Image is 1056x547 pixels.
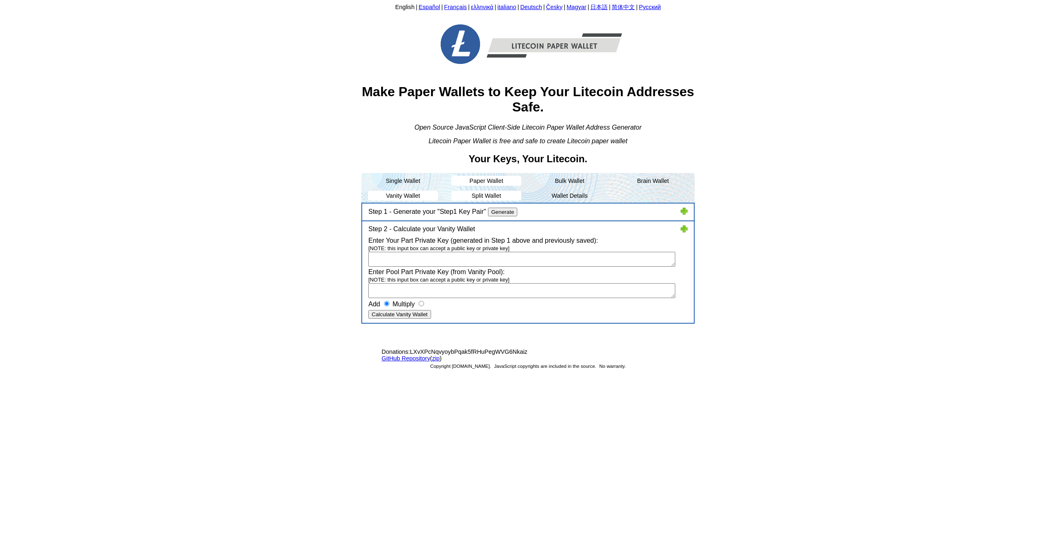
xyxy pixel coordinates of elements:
[417,14,639,74] img: Free-Litecoin-Paper-Wallet
[520,4,542,10] a: Deutsch
[361,124,695,131] div: Open Source JavaScript Client-Side Litecoin Paper Wallet Address Generator
[361,173,445,188] li: Single Wallet
[612,4,635,10] a: 简体中文
[373,348,567,355] span: LXvXPcNqvyoybPqak5fRHuPegWVG6Nkaiz
[368,225,475,232] span: Step 2 - Calculate your Vanity Wallet
[432,355,439,362] a: zip
[382,348,410,355] span: Donations:
[444,4,467,10] a: Français
[368,245,509,260] span: [NOTE: this input box can accept a public key or private key]
[429,360,492,373] span: Copyright [DOMAIN_NAME].
[493,360,597,373] span: JavaScript copyrights are included in the source.
[528,173,611,188] li: Bulk Wallet
[368,237,598,244] span: Enter Your Part Private Key (generated in Step 1 above and previously saved):
[395,4,415,10] a: English
[392,301,415,308] label: Multiply
[368,310,431,319] input: Calculate Vanity Wallet
[599,360,627,373] span: No warranty.
[419,4,440,10] a: Español
[611,173,695,188] li: Brain Wallet
[361,84,695,115] h1: Make Paper Wallets to Keep Your Litecoin Addresses Safe.
[471,4,494,10] a: ελληνικά
[488,208,518,216] input: Generate
[368,191,438,201] li: Vanity Wallet
[639,4,661,10] a: Русский
[368,208,486,215] label: Step 1 - Generate your "Step1 Key Pair"
[361,3,695,13] div: | | | | | | | | | |
[497,4,516,10] a: italiano
[566,4,586,10] a: Magyar
[361,137,695,145] div: Litecoin Paper Wallet is free and safe to create Litecoin paper wallet
[368,301,380,308] label: Add
[528,188,611,203] li: Wallet Details
[361,153,695,165] h2: Your Keys, Your Litecoin.
[546,4,563,10] a: Česky
[373,355,567,362] span: ( )
[451,191,521,201] li: Split Wallet
[590,4,608,10] a: 日本語
[368,268,505,275] span: Enter Pool Part Private Key (from Vanity Pool):
[368,277,509,291] span: [NOTE: this input box can accept a public key or private key]
[451,176,521,186] li: Paper Wallet
[382,355,430,362] a: GitHub Repository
